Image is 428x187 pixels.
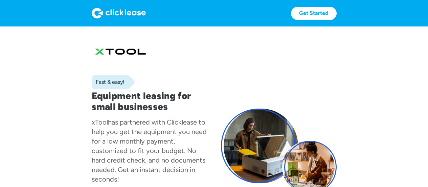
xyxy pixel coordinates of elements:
[291,7,337,20] a: Get Started
[92,118,108,126] div: xTool
[92,8,146,19] img: Logo
[92,79,125,86] div: Fast & easy!
[92,118,207,183] div: has partnered with Clicklease to help you get the equipment you need for a low monthly payment, c...
[92,90,207,112] h1: Equipment leasing for small businesses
